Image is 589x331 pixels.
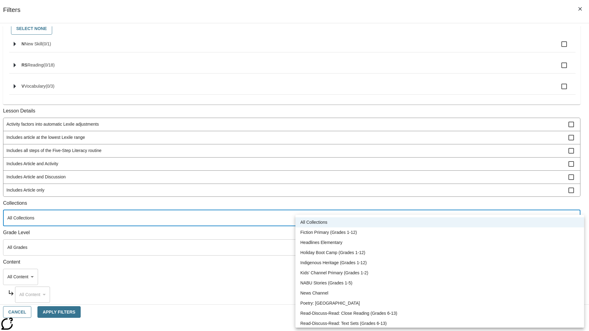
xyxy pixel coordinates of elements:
[295,288,584,298] li: News Channel
[295,258,584,268] li: Indigenous Heritage (Grades 1-12)
[295,268,584,278] li: Kids' Channel Primary (Grades 1-2)
[295,217,584,227] li: All Collections
[295,248,584,258] li: Holiday Boot Camp (Grades 1-12)
[295,318,584,329] li: Read-Discuss-Read: Text Sets (Grades 6-13)
[295,238,584,248] li: Headlines Elementary
[295,298,584,308] li: Poetry: [GEOGRAPHIC_DATA]
[295,308,584,318] li: Read-Discuss-Read: Close Reading (Grades 6-13)
[295,227,584,238] li: Fiction Primary (Grades 1-12)
[295,278,584,288] li: NABU Stories (Grades 1-5)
